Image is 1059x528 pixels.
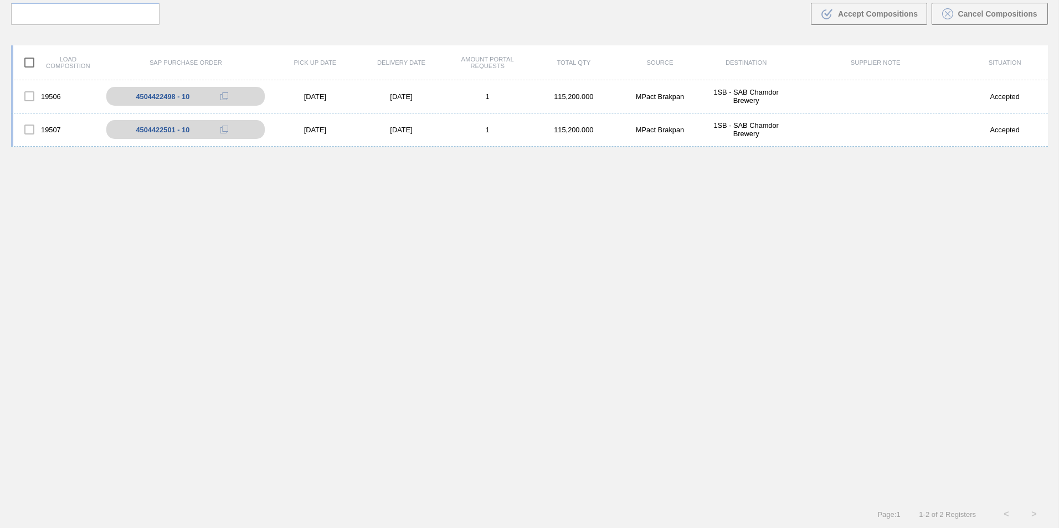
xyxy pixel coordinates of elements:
[100,59,272,66] div: SAP Purchase Order
[1020,500,1048,528] button: >
[444,56,531,69] div: Amount Portal Requests
[358,126,445,134] div: [DATE]
[703,88,789,105] div: 1SB - SAB Chamdor Brewery
[917,510,976,519] span: 1 - 2 of 2 Registers
[877,510,900,519] span: Page : 1
[962,126,1048,134] div: Accepted
[932,3,1048,25] button: Cancel Compositions
[13,51,100,74] div: Load composition
[444,126,531,134] div: 1
[213,90,235,103] div: Copy
[13,118,100,141] div: 19507
[444,92,531,101] div: 1
[531,92,617,101] div: 115,200.000
[789,59,962,66] div: Supplier Note
[838,9,918,18] span: Accept Compositions
[358,92,445,101] div: [DATE]
[617,92,703,101] div: MPact Brakpan
[136,92,189,101] div: 4504422498 - 10
[272,126,358,134] div: [DATE]
[993,500,1020,528] button: <
[358,59,445,66] div: Delivery Date
[703,121,789,138] div: 1SB - SAB Chamdor Brewery
[962,92,1048,101] div: Accepted
[136,126,189,134] div: 4504422501 - 10
[213,123,235,136] div: Copy
[617,59,703,66] div: Source
[272,59,358,66] div: Pick up Date
[272,92,358,101] div: [DATE]
[531,59,617,66] div: Total Qty
[811,3,927,25] button: Accept Compositions
[617,126,703,134] div: MPact Brakpan
[703,59,789,66] div: Destination
[958,9,1037,18] span: Cancel Compositions
[962,59,1048,66] div: Situation
[13,85,100,108] div: 19506
[531,126,617,134] div: 115,200.000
